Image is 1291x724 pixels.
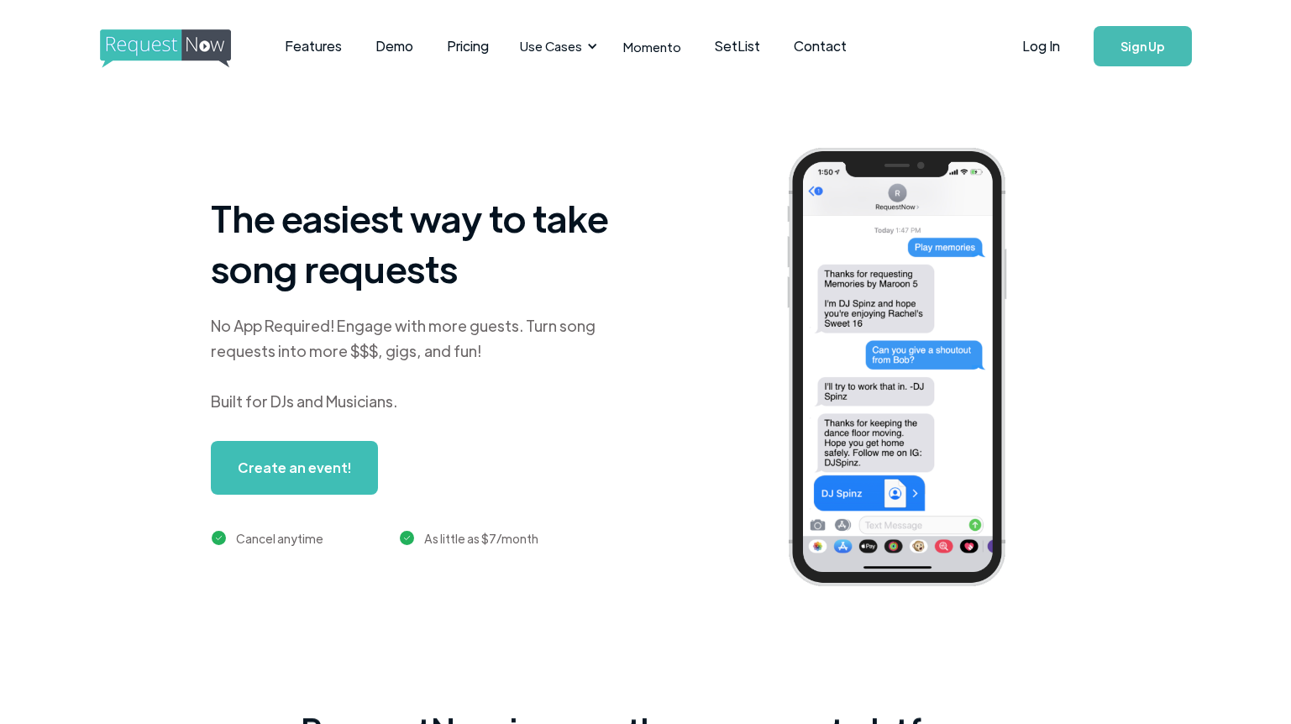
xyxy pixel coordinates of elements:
[211,441,378,495] a: Create an event!
[212,531,226,545] img: green checkmark
[211,313,631,414] div: No App Required! Engage with more guests. Turn song requests into more $$$, gigs, and fun! Built ...
[510,20,602,72] div: Use Cases
[100,29,226,63] a: home
[777,20,863,72] a: Contact
[606,22,698,71] a: Momento
[236,528,323,548] div: Cancel anytime
[698,20,777,72] a: SetList
[400,531,414,545] img: green checkmark
[359,20,430,72] a: Demo
[1094,26,1192,66] a: Sign Up
[1005,17,1077,76] a: Log In
[211,192,631,293] h1: The easiest way to take song requests
[520,37,582,55] div: Use Cases
[768,136,1052,604] img: iphone screenshot
[430,20,506,72] a: Pricing
[424,528,538,548] div: As little as $7/month
[268,20,359,72] a: Features
[100,29,262,68] img: requestnow logo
